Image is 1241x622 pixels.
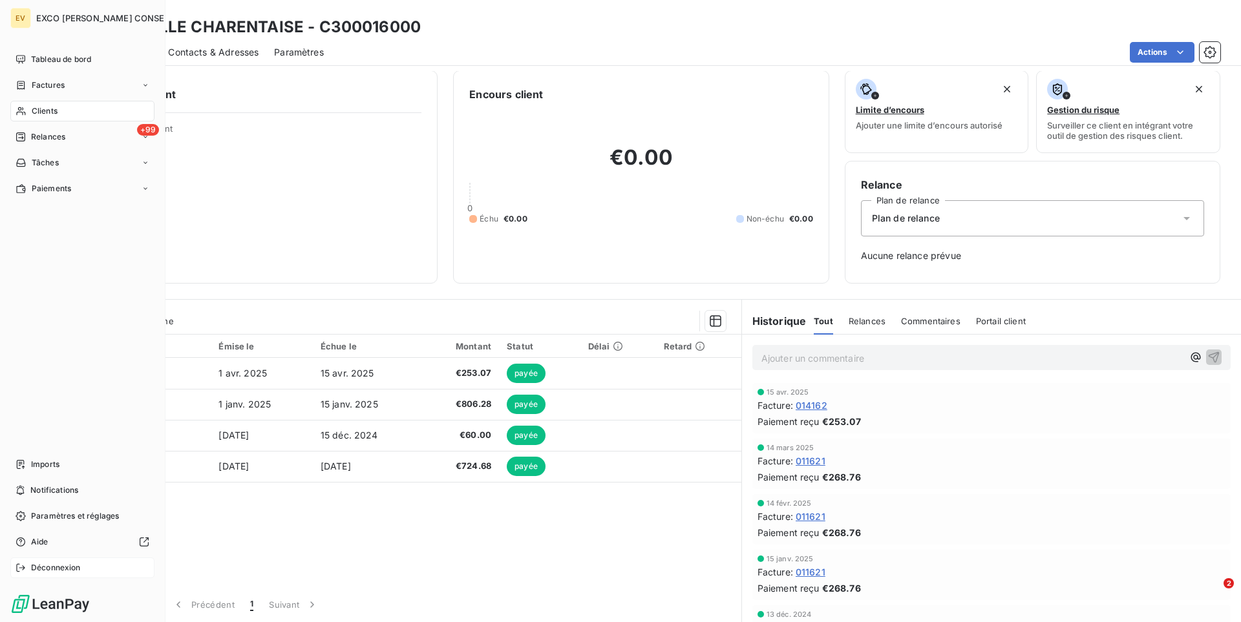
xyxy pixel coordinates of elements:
[758,454,793,468] span: Facture :
[430,367,491,380] span: €253.07
[1047,105,1119,115] span: Gestion du risque
[321,341,415,351] div: Échue le
[114,16,421,39] h3: LA BELLE CHARENTAISE - C300016000
[469,87,543,102] h6: Encours client
[480,213,498,225] span: Échu
[10,594,90,614] img: Logo LeanPay
[274,46,324,59] span: Paramètres
[747,213,784,225] span: Non-échu
[767,388,809,396] span: 15 avr. 2025
[430,398,491,411] span: €806.28
[507,457,546,476] span: payée
[10,152,154,173] a: Tâches
[430,460,491,473] span: €724.68
[430,429,491,442] span: €60.00
[137,124,159,136] span: +99
[31,54,91,65] span: Tableau de bord
[218,461,249,472] span: [DATE]
[758,415,820,428] span: Paiement reçu
[1047,120,1209,141] span: Surveiller ce client en intégrant votre outil de gestion des risques client.
[1224,578,1234,588] span: 2
[10,127,154,147] a: +99Relances
[758,399,793,412] span: Facture :
[10,178,154,199] a: Paiements
[504,213,527,225] span: €0.00
[430,341,491,351] div: Montant
[104,123,421,141] span: Propriétés Client
[856,105,924,115] span: Limite d’encours
[822,470,861,484] span: €268.76
[10,8,31,28] div: EV
[664,341,734,351] div: Retard
[507,426,546,445] span: payée
[242,591,261,618] button: 1
[901,316,960,326] span: Commentaires
[872,212,940,225] span: Plan de relance
[321,368,374,378] span: 15 avr. 2025
[861,249,1204,262] span: Aucune relance prévue
[758,565,793,579] span: Facture :
[1197,578,1228,609] iframe: Intercom live chat
[861,177,1204,192] h6: Relance
[32,105,58,117] span: Clients
[976,316,1026,326] span: Portail client
[849,316,886,326] span: Relances
[31,562,81,574] span: Déconnexion
[250,598,253,611] span: 1
[588,341,648,351] div: Délai
[10,75,154,96] a: Factures
[507,395,546,414] span: payée
[32,183,71,194] span: Paiements
[168,46,259,59] span: Contacts & Adresses
[767,499,812,507] span: 14 févr. 2025
[78,87,421,102] h6: Informations client
[822,415,861,428] span: €253.07
[758,581,820,595] span: Paiement reçu
[507,341,573,351] div: Statut
[10,532,154,552] a: Aide
[36,13,177,23] span: EXCO [PERSON_NAME] CONSEILS
[218,399,271,409] span: 1 janv. 2025
[10,506,154,526] a: Paramètres et réglages
[789,213,813,225] span: €0.00
[469,145,812,183] h2: €0.00
[758,470,820,484] span: Paiement reçu
[742,313,807,329] h6: Historique
[1036,70,1220,153] button: Gestion du risqueSurveiller ce client en intégrant votre outil de gestion des risques client.
[10,101,154,121] a: Clients
[856,120,1002,130] span: Ajouter une limite d’encours autorisé
[10,49,154,70] a: Tableau de bord
[218,341,304,351] div: Émise le
[767,444,814,451] span: 14 mars 2025
[32,157,59,169] span: Tâches
[31,131,65,143] span: Relances
[218,368,267,378] span: 1 avr. 2025
[1130,42,1194,63] button: Actions
[814,316,833,326] span: Tout
[30,484,78,496] span: Notifications
[31,459,59,470] span: Imports
[758,510,793,523] span: Facture :
[321,461,351,472] span: [DATE]
[31,510,119,522] span: Paramètres et réglages
[467,203,472,213] span: 0
[822,526,861,539] span: €268.76
[164,591,242,618] button: Précédent
[758,526,820,539] span: Paiement reçu
[767,610,812,618] span: 13 déc. 2024
[10,454,154,475] a: Imports
[507,364,546,383] span: payée
[32,79,65,91] span: Factures
[796,454,825,468] span: 011621
[796,510,825,523] span: 011621
[261,591,326,618] button: Suivant
[321,430,378,441] span: 15 déc. 2024
[321,399,378,409] span: 15 janv. 2025
[796,399,827,412] span: 014162
[822,581,861,595] span: €268.76
[31,536,48,548] span: Aide
[218,430,249,441] span: [DATE]
[845,70,1029,153] button: Limite d’encoursAjouter une limite d’encours autorisé
[767,555,814,563] span: 15 janv. 2025
[796,565,825,579] span: 011621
